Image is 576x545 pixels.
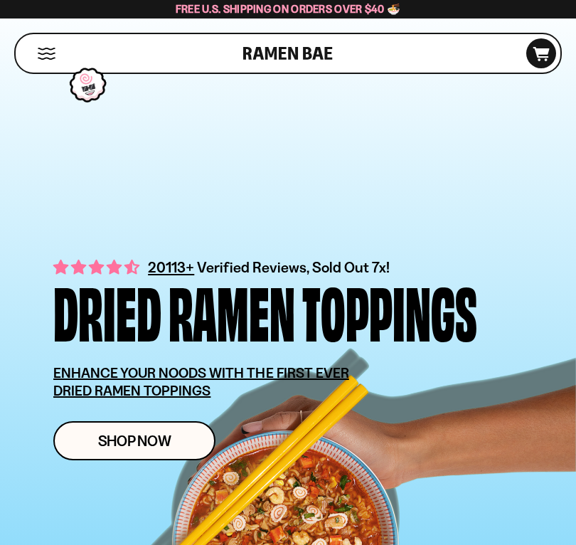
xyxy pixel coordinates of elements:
div: Dried [53,278,161,343]
span: Shop Now [98,433,171,448]
span: Verified Reviews, Sold Out 7x! [197,258,390,276]
div: Toppings [302,278,477,343]
div: Ramen [169,278,295,343]
a: Shop Now [53,421,215,460]
u: ENHANCE YOUR NOODS WITH THE FIRST EVER DRIED RAMEN TOPPINGS [53,364,349,399]
button: Mobile Menu Trigger [37,48,56,60]
span: 20113+ [148,256,194,278]
span: Free U.S. Shipping on Orders over $40 🍜 [176,2,401,16]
